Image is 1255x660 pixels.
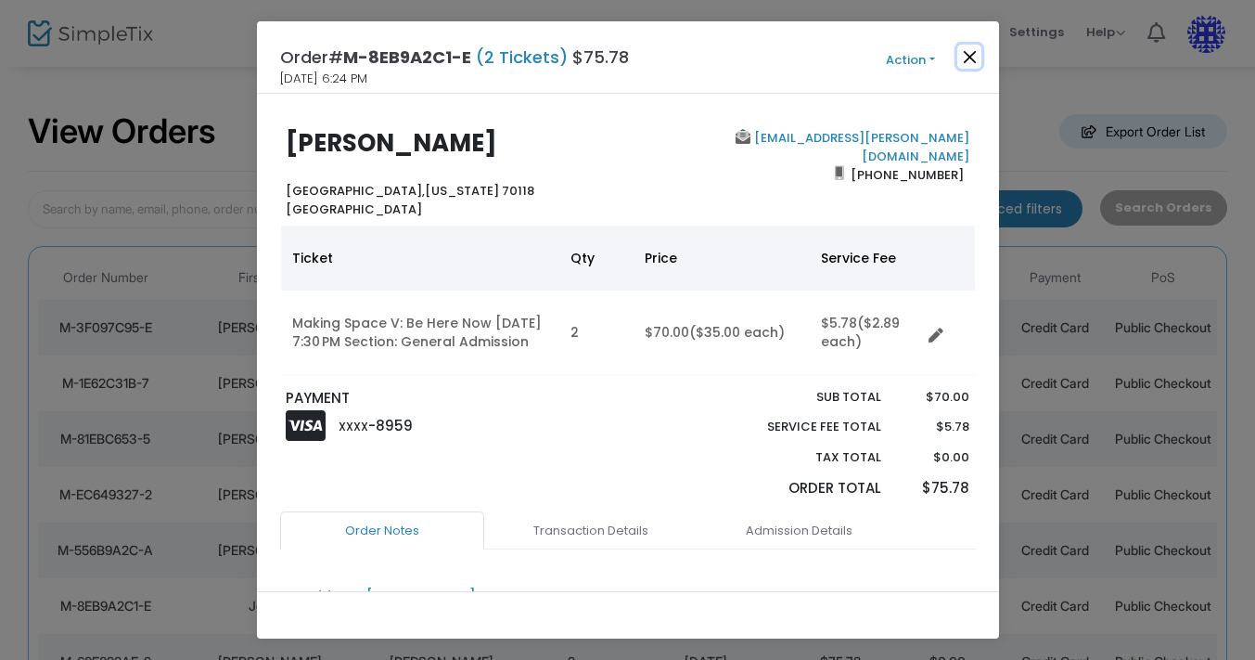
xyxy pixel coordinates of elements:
[724,418,882,436] p: Service Fee Total
[286,388,619,409] p: PAYMENT
[280,511,484,550] a: Order Notes
[855,50,967,71] button: Action
[286,182,534,218] b: [US_STATE] 70118 [GEOGRAPHIC_DATA]
[724,448,882,467] p: Tax Total
[559,291,634,375] td: 2
[343,45,471,69] span: M-8EB9A2C1-E
[288,587,476,606] div: IP Address: [TECHNICAL_ID]
[281,226,975,375] div: Data table
[339,419,368,434] span: XXXX
[810,291,921,375] td: $5.78
[900,448,969,467] p: $0.00
[634,291,810,375] td: $70.00
[698,511,902,550] a: Admission Details
[286,182,425,200] span: [GEOGRAPHIC_DATA],
[900,418,969,436] p: $5.78
[900,388,969,407] p: $70.00
[281,291,559,375] td: Making Space V: Be Here Now [DATE] 7:30 PM Section: General Admission
[750,129,969,165] a: [EMAIL_ADDRESS][PERSON_NAME][DOMAIN_NAME]
[281,226,559,291] th: Ticket
[634,226,810,291] th: Price
[689,323,785,342] span: ($35.00 each)
[280,70,367,88] span: [DATE] 6:24 PM
[810,226,921,291] th: Service Fee
[724,478,882,499] p: Order Total
[489,511,693,550] a: Transaction Details
[280,45,629,70] h4: Order# $75.78
[821,314,900,351] span: ($2.89 each)
[559,226,634,291] th: Qty
[471,45,572,69] span: (2 Tickets)
[724,388,882,407] p: Sub total
[368,416,413,435] span: -8959
[900,478,969,499] p: $75.78
[844,160,969,189] span: [PHONE_NUMBER]
[957,45,981,69] button: Close
[286,126,497,160] b: [PERSON_NAME]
